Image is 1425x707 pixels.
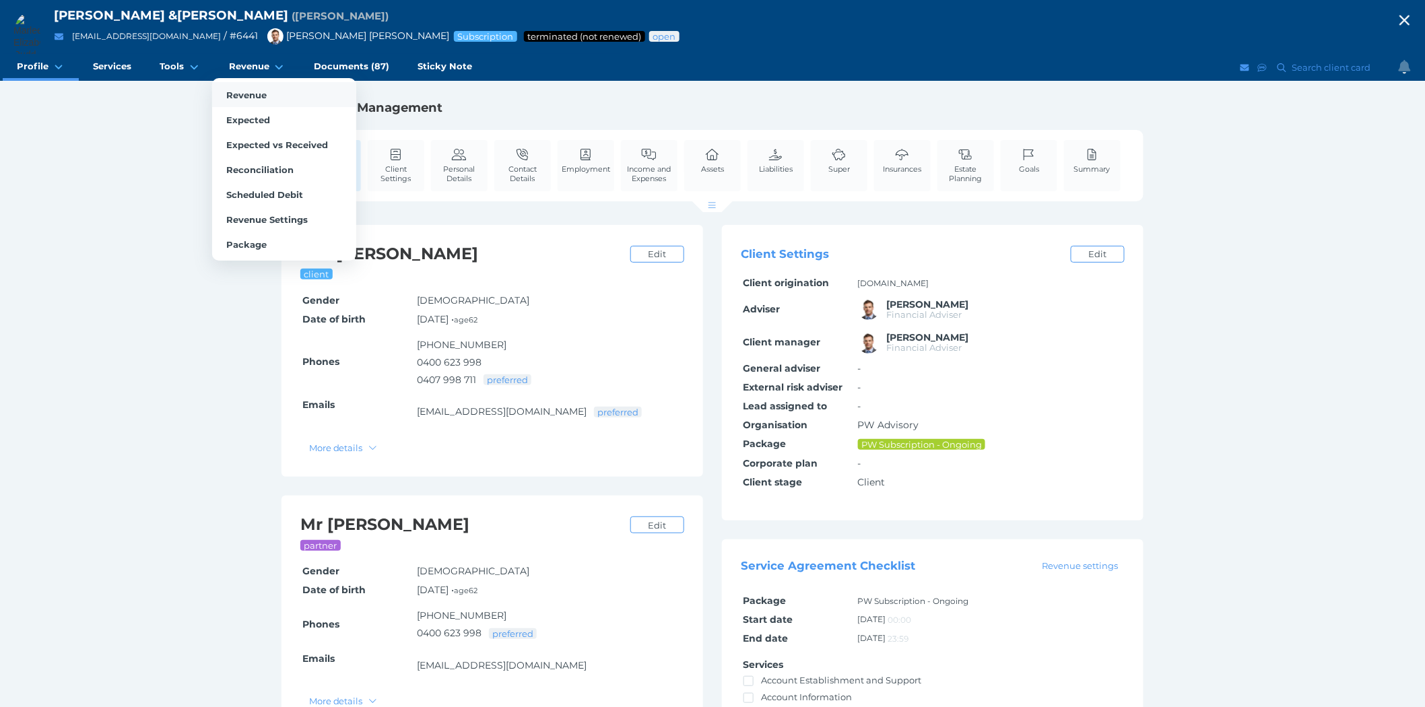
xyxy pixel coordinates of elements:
span: Client Settings [741,248,829,261]
span: Edit [1083,248,1113,259]
span: Package [743,595,787,607]
img: Marleen Elizabeth Rudd [13,13,40,61]
a: Insurances [880,140,925,181]
a: Liabilities [756,140,796,181]
a: Revenue [215,54,300,81]
button: Email [51,28,67,45]
span: / # 6441 [224,30,258,42]
span: Client manager [743,336,821,348]
span: More details [303,442,366,453]
span: Client [858,476,886,488]
a: [EMAIL_ADDRESS][DOMAIN_NAME] [418,659,587,671]
span: Gender [303,565,340,577]
span: Reconciliation [226,164,294,175]
a: [PHONE_NUMBER] [418,339,507,351]
span: More details [303,696,366,706]
button: Email [1238,59,1252,76]
span: PW Subscription - Ongoing [861,439,983,450]
button: More details [302,439,384,456]
img: Brad Bond [267,28,284,44]
a: Reconciliation [212,157,356,182]
span: Package [743,438,787,450]
span: preferred [597,407,640,417]
a: Edit [630,516,684,533]
a: Client Settings [368,140,424,191]
span: Contact Details [498,164,548,183]
span: Summary [1074,164,1111,174]
span: Super [828,164,850,174]
span: Financial Adviser [886,309,962,320]
a: Personal Details [431,140,488,191]
a: Services [79,54,145,81]
a: [EMAIL_ADDRESS][DOMAIN_NAME] [418,405,587,417]
a: [EMAIL_ADDRESS][DOMAIN_NAME] [72,31,221,41]
span: 23:59 [888,634,909,644]
a: Estate Planning [937,140,994,191]
span: Expected vs Received [226,139,328,150]
span: Tools [160,61,184,72]
span: [PERSON_NAME] [54,7,165,23]
span: Emails [303,399,335,411]
span: Insurances [884,164,922,174]
a: Super [825,140,853,181]
span: Account Establishment and Support [762,675,922,685]
span: Organisation [743,419,808,431]
td: [DOMAIN_NAME] [855,274,1125,293]
span: - [858,457,861,469]
a: Edit [630,246,684,263]
span: Phones [303,618,340,630]
span: - [858,381,861,393]
span: Start date [743,613,793,626]
span: [DEMOGRAPHIC_DATA] [418,294,530,306]
span: Edit [642,520,672,531]
span: End date [743,632,789,644]
span: client [303,269,330,279]
h2: Mr [PERSON_NAME] [300,514,624,535]
a: Revenue settings [1036,559,1125,572]
span: Preferred name [292,9,389,22]
a: Summary [1071,140,1114,181]
span: 00:00 [888,615,912,625]
span: Client Settings [371,164,421,183]
a: 0400 623 998 [418,627,482,639]
span: Account Information [762,692,853,702]
span: Expected [226,114,270,125]
a: Profile [3,54,79,81]
img: Brad Bond [858,298,880,320]
span: preferred [486,374,529,385]
a: Income and Expenses [621,140,677,191]
span: Edit [642,248,672,259]
span: [PERSON_NAME] [PERSON_NAME] [261,30,449,42]
td: [DATE] [855,611,1125,630]
span: & [PERSON_NAME] [168,7,288,23]
span: [DATE] • [418,313,478,325]
span: Services [743,659,784,671]
span: Service Agreement Checklist [741,559,915,572]
span: Goals [1019,164,1039,174]
a: Goals [1016,140,1042,181]
span: Search client card [1290,62,1377,73]
a: Edit [1071,246,1125,263]
span: Corporate plan [743,457,818,469]
a: 0407 998 711 [418,374,477,386]
span: [DATE] • [418,584,478,596]
span: External risk adviser [743,381,843,393]
span: Date of birth [303,313,366,325]
span: Sticky Note [418,61,472,72]
span: Profile [17,61,48,72]
span: - [858,400,861,412]
span: Gender [303,294,340,306]
small: age 62 [455,315,478,325]
h1: Details and Management [281,100,1144,116]
small: age 62 [455,586,478,595]
span: Assets [701,164,724,174]
a: Scheduled Debit [212,182,356,207]
span: [DEMOGRAPHIC_DATA] [418,565,530,577]
a: Assets [698,140,727,181]
span: Adviser [743,303,781,315]
span: Liabilities [759,164,793,174]
button: SMS [1256,59,1269,76]
span: PW Advisory [858,419,919,431]
span: Date of birth [303,584,366,596]
a: Package [212,232,356,257]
